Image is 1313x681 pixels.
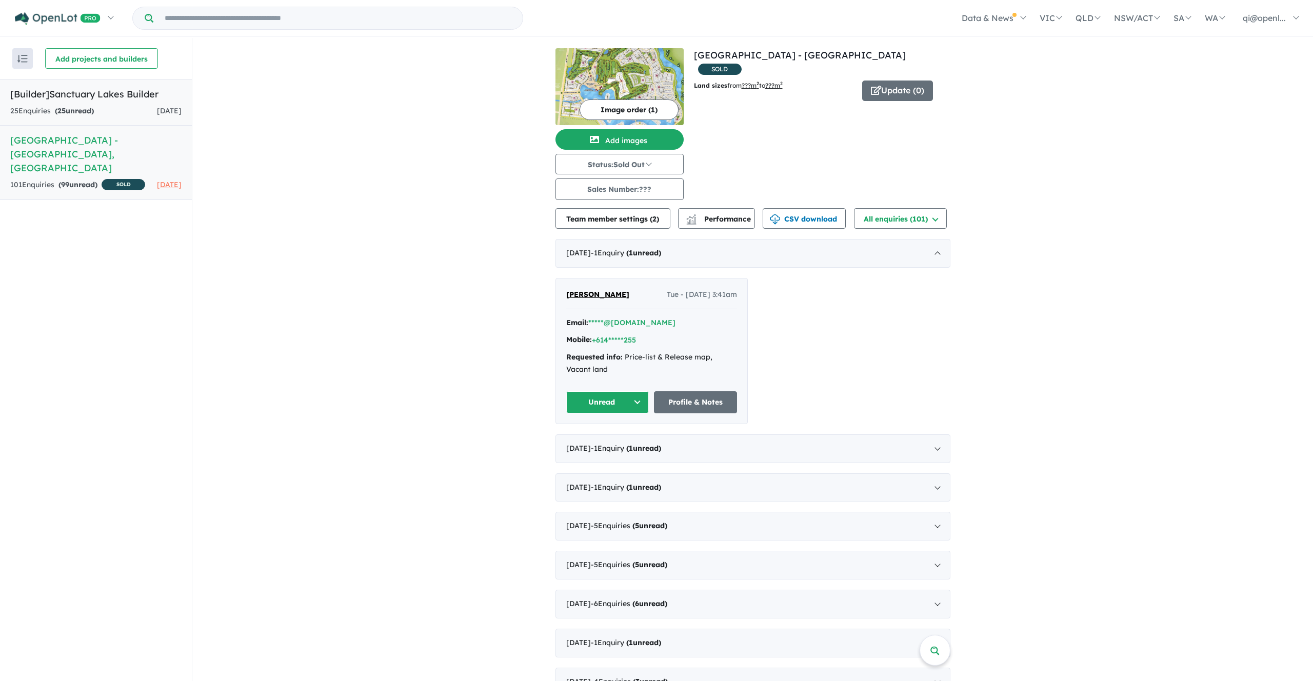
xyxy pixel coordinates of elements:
button: Add images [555,129,684,150]
button: Performance [678,208,755,229]
u: ???m [765,82,783,89]
button: Unread [566,391,649,413]
span: 5 [635,560,639,569]
span: 1 [629,248,633,257]
strong: Requested info: [566,352,623,362]
span: Performance [688,214,751,224]
strong: ( unread) [626,444,661,453]
div: [DATE] [555,239,950,268]
sup: 2 [780,81,783,86]
span: [DATE] [157,106,182,115]
span: [PERSON_NAME] [566,290,629,299]
div: [DATE] [555,473,950,502]
span: 1 [629,483,633,492]
span: - 6 Enquir ies [591,599,667,608]
a: [PERSON_NAME] [566,289,629,301]
button: Team member settings (2) [555,208,670,229]
div: [DATE] [555,434,950,463]
strong: Mobile: [566,335,592,344]
img: Sanctuary Lakes Estate - Point Cook [555,48,684,125]
div: [DATE] [555,512,950,540]
strong: ( unread) [55,106,94,115]
button: Image order (1) [580,99,679,120]
a: Profile & Notes [654,391,737,413]
strong: ( unread) [626,248,661,257]
span: 5 [635,521,639,530]
strong: ( unread) [632,521,667,530]
span: 2 [652,214,656,224]
span: to [759,82,783,89]
div: [DATE] [555,629,950,657]
span: - 1 Enquir y [591,248,661,257]
span: 1 [629,444,633,453]
span: SOLD [698,64,742,75]
span: [DATE] [157,180,182,189]
strong: ( unread) [58,180,97,189]
button: Add projects and builders [45,48,158,69]
input: Try estate name, suburb, builder or developer [155,7,521,29]
p: from [694,81,854,91]
div: Price-list & Release map, Vacant land [566,351,737,376]
b: Land sizes [694,82,727,89]
span: 99 [61,180,69,189]
span: - 1 Enquir y [591,638,661,647]
button: CSV download [763,208,846,229]
u: ??? m [742,82,759,89]
strong: ( unread) [626,483,661,492]
span: qi@openl... [1243,13,1286,23]
img: sort.svg [17,55,28,63]
span: SOLD [102,179,145,190]
img: download icon [770,214,780,225]
img: line-chart.svg [686,214,695,220]
strong: Email: [566,318,588,327]
strong: ( unread) [632,599,667,608]
span: 25 [57,106,66,115]
div: [DATE] [555,590,950,618]
h5: [GEOGRAPHIC_DATA] - [GEOGRAPHIC_DATA] , [GEOGRAPHIC_DATA] [10,133,182,175]
button: Status:Sold Out [555,154,684,174]
button: Update (0) [862,81,933,101]
div: [DATE] [555,551,950,579]
button: Sales Number:??? [555,178,684,200]
img: bar-chart.svg [686,217,697,224]
div: 25 Enquir ies [10,105,94,117]
span: - 5 Enquir ies [591,560,667,569]
div: 101 Enquir ies [10,179,145,192]
img: Openlot PRO Logo White [15,12,101,25]
button: All enquiries (101) [854,208,947,229]
a: [GEOGRAPHIC_DATA] - [GEOGRAPHIC_DATA] [694,49,906,61]
span: - 1 Enquir y [591,444,661,453]
span: - 5 Enquir ies [591,521,667,530]
span: 6 [635,599,639,608]
strong: ( unread) [632,560,667,569]
span: - 1 Enquir y [591,483,661,492]
span: 1 [629,638,633,647]
h5: [Builder] Sanctuary Lakes Builder [10,87,182,101]
sup: 2 [757,81,759,86]
span: Tue - [DATE] 3:41am [667,289,737,301]
strong: ( unread) [626,638,661,647]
